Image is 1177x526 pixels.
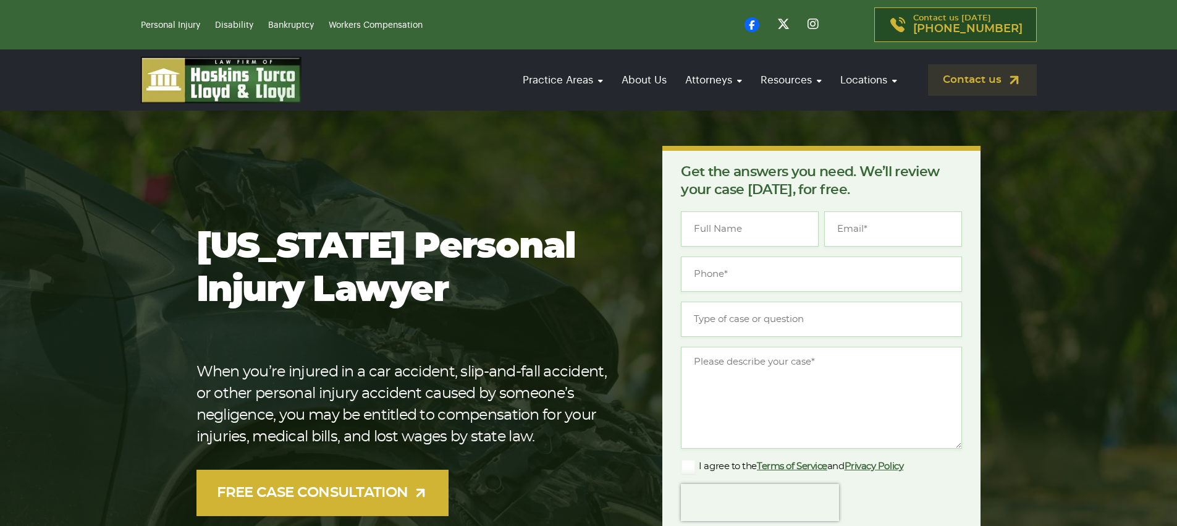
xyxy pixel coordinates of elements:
[874,7,1037,42] a: Contact us [DATE][PHONE_NUMBER]
[913,23,1023,35] span: [PHONE_NUMBER]
[681,484,839,521] iframe: reCAPTCHA
[845,462,904,471] a: Privacy Policy
[141,57,302,103] img: logo
[413,485,428,501] img: arrow-up-right-light.svg
[681,302,962,337] input: Type of case or question
[681,257,962,292] input: Phone*
[681,163,962,199] p: Get the answers you need. We’ll review your case [DATE], for free.
[757,462,827,471] a: Terms of Service
[928,64,1037,96] a: Contact us
[824,211,962,247] input: Email*
[268,21,314,30] a: Bankruptcy
[196,226,623,312] h1: [US_STATE] Personal Injury Lawyer
[681,211,819,247] input: Full Name
[196,362,623,448] p: When you’re injured in a car accident, slip-and-fall accident, or other personal injury accident ...
[681,459,903,474] label: I agree to the and
[615,62,673,98] a: About Us
[517,62,609,98] a: Practice Areas
[141,21,200,30] a: Personal Injury
[754,62,828,98] a: Resources
[196,470,449,516] a: FREE CASE CONSULTATION
[834,62,903,98] a: Locations
[215,21,253,30] a: Disability
[329,21,423,30] a: Workers Compensation
[679,62,748,98] a: Attorneys
[913,14,1023,35] p: Contact us [DATE]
